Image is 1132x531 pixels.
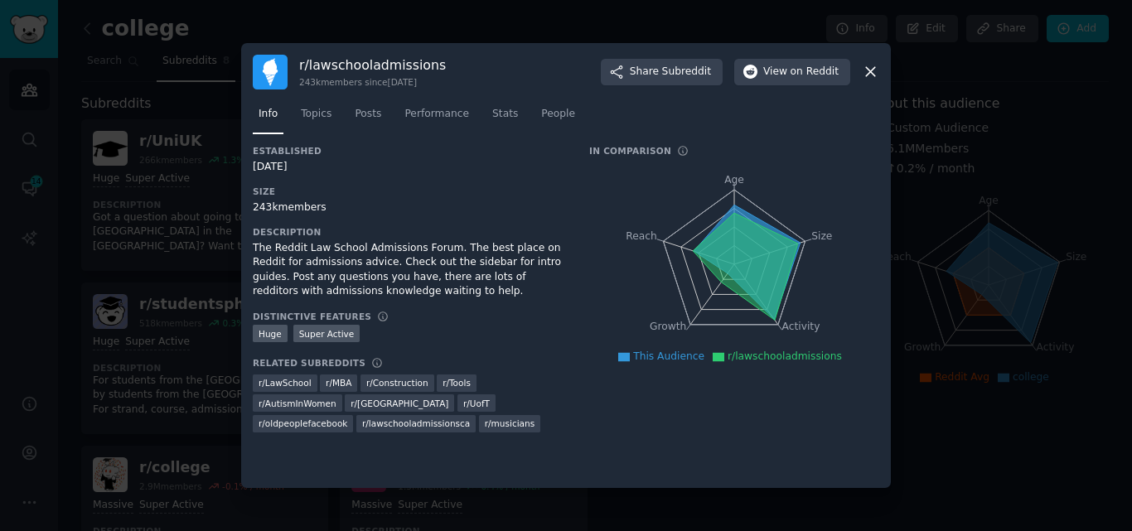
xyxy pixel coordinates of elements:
[589,145,671,157] h3: In Comparison
[299,56,446,74] h3: r/ lawschooladmissions
[253,241,566,299] div: The Reddit Law School Admissions Forum. The best place on Reddit for admissions advice. Check out...
[349,101,387,135] a: Posts
[301,107,331,122] span: Topics
[650,321,686,332] tspan: Growth
[253,357,365,369] h3: Related Subreddits
[366,377,428,389] span: r/ Construction
[486,101,524,135] a: Stats
[253,311,371,322] h3: Distinctive Features
[259,377,312,389] span: r/ LawSchool
[763,65,839,80] span: View
[633,350,704,362] span: This Audience
[601,59,723,85] button: ShareSubreddit
[541,107,575,122] span: People
[326,377,351,389] span: r/ MBA
[485,418,535,429] span: r/ musicians
[463,398,490,409] span: r/ UofT
[351,398,448,409] span: r/ [GEOGRAPHIC_DATA]
[253,145,566,157] h3: Established
[259,418,347,429] span: r/ oldpeoplefacebook
[253,325,288,342] div: Huge
[253,160,566,175] div: [DATE]
[791,65,839,80] span: on Reddit
[253,55,288,89] img: lawschooladmissions
[782,321,820,332] tspan: Activity
[535,101,581,135] a: People
[253,101,283,135] a: Info
[630,65,711,80] span: Share
[253,186,566,197] h3: Size
[404,107,469,122] span: Performance
[293,325,360,342] div: Super Active
[811,229,832,241] tspan: Size
[734,59,850,85] button: Viewon Reddit
[355,107,381,122] span: Posts
[662,65,711,80] span: Subreddit
[253,200,566,215] div: 243k members
[724,174,744,186] tspan: Age
[362,418,470,429] span: r/ lawschooladmissionsca
[299,76,446,88] div: 243k members since [DATE]
[443,377,471,389] span: r/ Tools
[253,226,566,238] h3: Description
[259,107,278,122] span: Info
[259,398,336,409] span: r/ AutismInWomen
[728,350,842,362] span: r/lawschooladmissions
[399,101,475,135] a: Performance
[626,229,657,241] tspan: Reach
[492,107,518,122] span: Stats
[295,101,337,135] a: Topics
